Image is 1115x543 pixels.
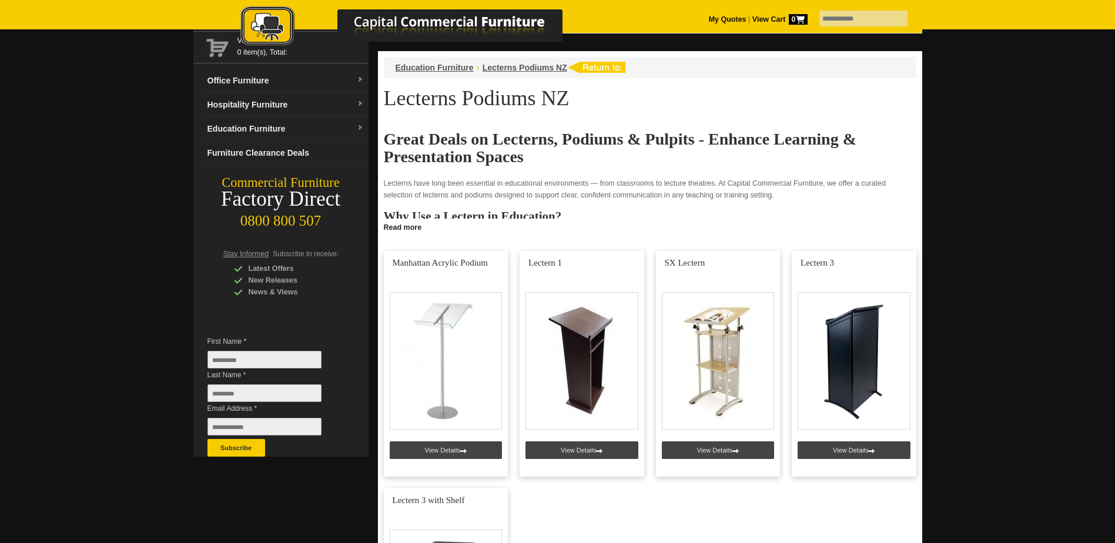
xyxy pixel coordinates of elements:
div: Commercial Furniture [193,175,369,191]
a: Education Furniture [396,63,474,72]
span: Last Name * [207,369,339,381]
a: Education Furnituredropdown [203,117,369,141]
button: Subscribe [207,439,265,457]
h1: Lecterns Podiums NZ [384,87,916,109]
div: 0800 800 507 [193,207,369,229]
strong: Great Deals on Lecterns, Podiums & Pulpits - Enhance Learning & Presentation Spaces [384,130,856,166]
strong: Why Use a Lectern in Education? [384,209,562,223]
a: Hospitality Furnituredropdown [203,93,369,117]
input: Last Name * [207,384,322,402]
input: Email Address * [207,418,322,435]
div: Latest Offers [234,263,346,274]
img: dropdown [357,100,364,108]
a: Click to read more [378,219,922,233]
a: My Quotes [709,15,746,24]
div: News & Views [234,286,346,298]
a: Office Furnituredropdown [203,69,369,93]
span: Stay Informed [223,250,269,258]
p: Lecterns have long been essential in educational environments — from classrooms to lecture theatr... [384,177,916,201]
span: Subscribe to receive: [273,250,339,258]
span: First Name * [207,336,339,347]
a: Capital Commercial Furniture Logo [208,6,620,52]
div: Factory Direct [193,191,369,207]
img: dropdown [357,76,364,83]
a: Furniture Clearance Deals [203,141,369,165]
a: Lecterns Podiums NZ [483,63,567,72]
div: New Releases [234,274,346,286]
img: dropdown [357,125,364,132]
span: 0 [789,14,808,25]
img: Capital Commercial Furniture Logo [208,6,620,49]
span: Email Address * [207,403,339,414]
li: › [477,62,480,73]
input: First Name * [207,351,322,368]
a: View Cart0 [750,15,807,24]
img: return to [567,62,625,73]
strong: View Cart [752,15,808,24]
